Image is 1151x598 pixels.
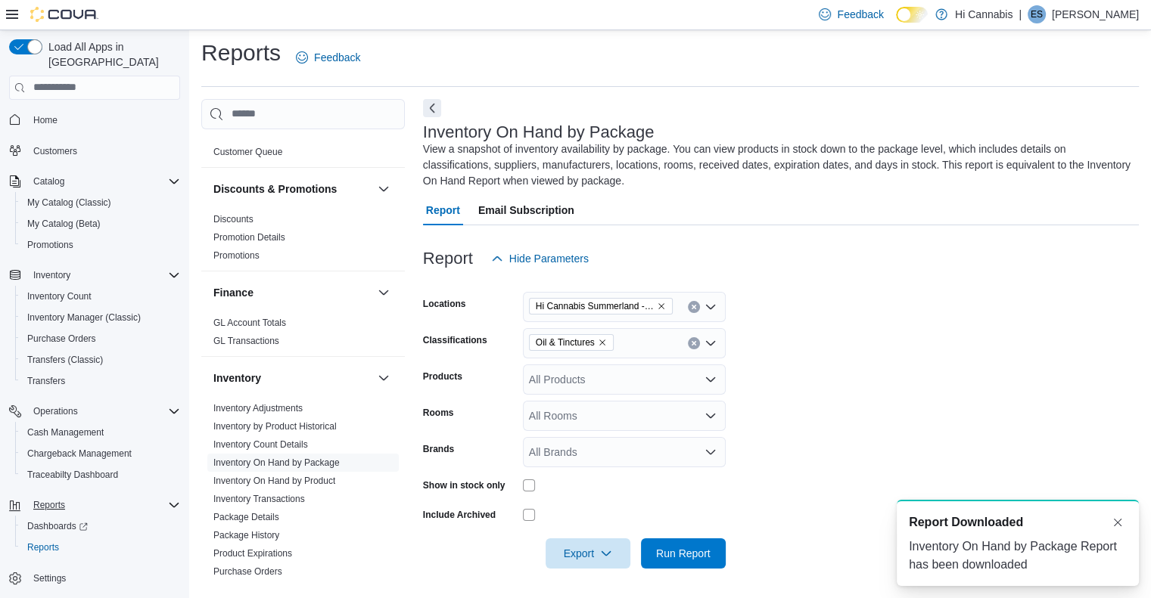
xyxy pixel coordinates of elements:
button: Cash Management [15,422,186,443]
a: Purchase Orders [21,330,102,348]
h3: Report [423,249,473,268]
span: Oil & Tinctures [529,334,614,351]
button: Customer [375,113,393,131]
span: Customers [27,141,180,160]
button: Purchase Orders [15,328,186,349]
span: Settings [27,569,180,587]
a: Inventory Count Details [213,439,308,450]
button: Inventory [213,370,372,386]
button: Settings [3,567,186,589]
a: Cash Management [21,423,110,442]
span: Promotion Details [213,231,285,243]
img: Cova [30,7,98,22]
label: Include Archived [423,509,496,521]
span: Feedback [314,50,360,65]
span: Inventory [33,269,70,281]
span: Inventory [27,266,180,284]
label: Products [423,370,462,383]
button: Inventory [3,265,186,286]
span: Run Report [656,546,711,561]
div: Customer [201,143,405,167]
button: Open list of options [705,410,717,422]
span: Reports [27,496,180,514]
button: Chargeback Management [15,443,186,464]
h1: Reports [201,38,281,68]
label: Show in stock only [423,479,506,491]
h3: Finance [213,285,254,300]
a: My Catalog (Classic) [21,194,117,212]
button: Open list of options [705,337,717,349]
button: Reports [15,537,186,558]
span: Inventory Count [21,287,180,305]
a: Customers [27,142,83,160]
span: Cash Management [21,423,180,442]
button: Promotions [15,234,186,256]
button: Operations [3,401,186,422]
a: Product Expirations [213,548,292,559]
div: Finance [201,314,405,356]
button: Discounts & Promotions [375,180,393,198]
input: Dark Mode [896,7,928,23]
span: Chargeback Management [21,445,180,463]
span: Customer Queue [213,146,282,158]
a: Home [27,111,64,129]
button: Remove Hi Cannabis Summerland -- 450277 from selection in this group [657,302,666,311]
button: Reports [27,496,71,514]
span: GL Transactions [213,335,279,347]
a: Transfers [21,372,71,390]
span: Purchase Orders [21,330,180,348]
button: Catalog [3,171,186,192]
a: Inventory by Product Historical [213,421,337,432]
span: Traceabilty Dashboard [21,466,180,484]
span: Cash Management [27,426,104,438]
span: Purchase Orders [27,333,96,345]
a: Promotion Details [213,232,285,243]
span: Hide Parameters [509,251,589,266]
button: Clear input [688,301,700,313]
span: Customers [33,145,77,157]
a: Reports [21,538,65,556]
span: Transfers (Classic) [21,351,180,369]
button: Run Report [641,538,726,569]
span: My Catalog (Beta) [21,215,180,233]
span: Reports [33,499,65,511]
button: Inventory Manager (Classic) [15,307,186,328]
div: Notification [909,513,1127,531]
a: Promotions [213,250,260,261]
span: Product Expirations [213,547,292,559]
h3: Inventory On Hand by Package [423,123,655,141]
span: Operations [27,402,180,420]
a: Inventory On Hand by Package [213,457,340,468]
p: [PERSON_NAME] [1052,5,1139,23]
span: Inventory On Hand by Product [213,475,335,487]
span: Package History [213,529,279,541]
div: Discounts & Promotions [201,210,405,271]
span: Report Downloaded [909,513,1023,531]
span: Home [27,110,180,129]
span: Reports [21,538,180,556]
button: Open list of options [705,301,717,313]
a: Inventory On Hand by Product [213,476,335,486]
span: Report [426,195,460,225]
button: Finance [213,285,372,300]
span: ES [1031,5,1043,23]
span: Settings [33,572,66,584]
span: Reports [27,541,59,553]
p: Hi Cannabis [955,5,1013,23]
span: GL Account Totals [213,317,286,329]
button: Clear input [688,337,700,349]
button: Transfers [15,370,186,392]
button: Customers [3,140,186,162]
button: Inventory Count [15,286,186,307]
span: My Catalog (Classic) [21,194,180,212]
span: Oil & Tinctures [536,335,595,350]
button: Inventory [27,266,76,284]
button: Reports [3,494,186,516]
button: Export [546,538,630,569]
button: Discounts & Promotions [213,181,372,197]
button: Operations [27,402,84,420]
span: Transfers [21,372,180,390]
span: Inventory Adjustments [213,402,303,414]
a: Settings [27,569,72,587]
a: Feedback [290,42,366,73]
